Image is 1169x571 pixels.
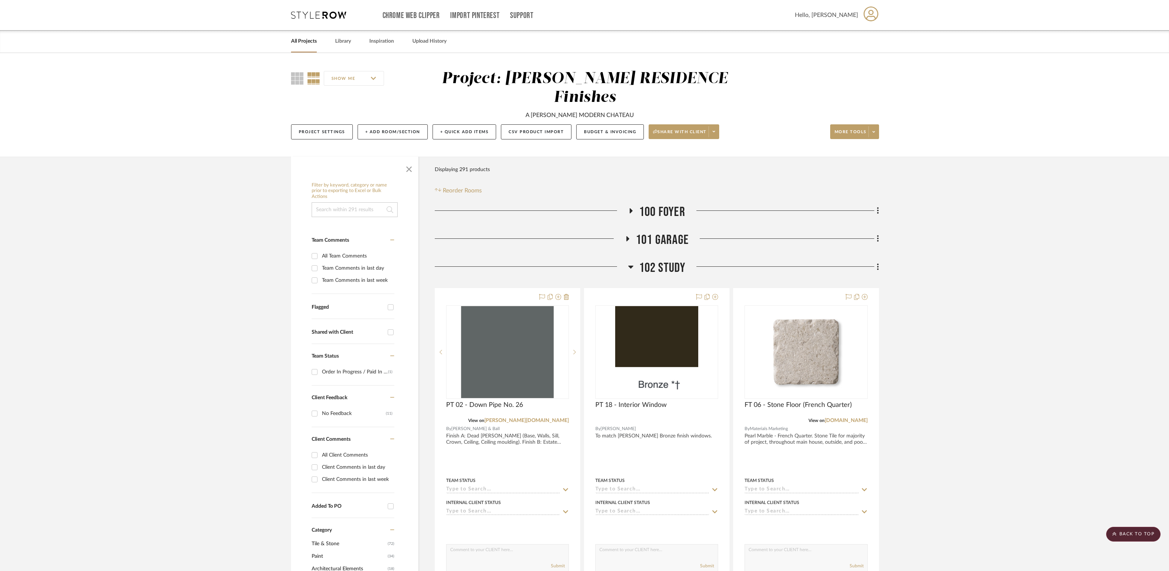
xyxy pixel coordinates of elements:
[386,408,392,419] div: (11)
[312,538,386,550] span: Tile & Stone
[312,395,347,400] span: Client Feedback
[501,124,571,139] button: CSV Product Import
[412,36,447,46] a: Upload History
[446,425,451,432] span: By
[615,306,698,398] img: PT 18 - Interior Window
[576,124,644,139] button: Budget & Invoicing
[312,550,386,563] span: Paint
[291,124,353,139] button: Project Settings
[595,477,625,484] div: Team Status
[850,563,864,569] button: Submit
[461,306,554,398] img: PT 02 - Down Pipe No. 26
[745,401,852,409] span: FT 06 - Stone Floor (French Quarter)
[745,306,867,398] div: 0
[312,304,384,311] div: Flagged
[450,13,499,19] a: Import Pinterest
[322,449,392,461] div: All Client Comments
[433,124,496,139] button: + Quick Add Items
[760,306,852,398] img: FT 06 - Stone Floor (French Quarter)
[745,486,858,493] input: Type to Search…
[825,418,868,423] a: [DOMAIN_NAME]
[322,461,392,473] div: Client Comments in last day
[745,425,750,432] span: By
[595,401,667,409] span: PT 18 - Interior Window
[322,262,392,274] div: Team Comments in last day
[322,274,392,286] div: Team Comments in last week
[312,182,398,200] h6: Filter by keyword, category or name prior to exporting to Excel or Bulk Actions
[596,306,718,398] div: 0
[551,563,565,569] button: Submit
[442,71,728,105] div: Project: [PERSON_NAME] RESIDENCE Finishes
[322,366,388,378] div: Order In Progress / Paid In Full w/ Freight, No Balance due
[526,111,634,120] div: A [PERSON_NAME] MODERN CHATEAU
[451,425,500,432] span: [PERSON_NAME] & Ball
[322,474,392,485] div: Client Comments in last week
[510,13,533,19] a: Support
[649,124,719,139] button: Share with client
[745,508,858,515] input: Type to Search…
[745,477,774,484] div: Team Status
[636,232,689,248] span: 101 GARAGE
[312,238,349,243] span: Team Comments
[312,202,398,217] input: Search within 291 results
[745,499,799,506] div: Internal Client Status
[435,162,490,177] div: Displaying 291 products
[446,477,476,484] div: Team Status
[595,499,650,506] div: Internal Client Status
[595,486,709,493] input: Type to Search…
[639,204,685,220] span: 100 Foyer
[484,418,569,423] a: [PERSON_NAME][DOMAIN_NAME]
[446,508,560,515] input: Type to Search…
[312,527,332,533] span: Category
[446,486,560,493] input: Type to Search…
[322,250,392,262] div: All Team Comments
[369,36,394,46] a: Inspiration
[1106,527,1161,542] scroll-to-top-button: BACK TO TOP
[795,11,858,19] span: Hello, [PERSON_NAME]
[388,366,392,378] div: (1)
[447,306,569,398] div: 0
[312,437,351,442] span: Client Comments
[446,499,501,506] div: Internal Client Status
[750,425,788,432] span: Materials Marketing
[468,418,484,423] span: View on
[312,354,339,359] span: Team Status
[335,36,351,46] a: Library
[402,160,416,175] button: Close
[388,550,394,562] span: (34)
[322,408,386,419] div: No Feedback
[808,418,825,423] span: View on
[435,186,482,195] button: Reorder Rooms
[595,425,600,432] span: By
[291,36,317,46] a: All Projects
[595,508,709,515] input: Type to Search…
[700,563,714,569] button: Submit
[600,425,636,432] span: [PERSON_NAME]
[383,13,440,19] a: Chrome Web Clipper
[388,538,394,550] span: (72)
[446,401,523,409] span: PT 02 - Down Pipe No. 26
[312,329,384,336] div: Shared with Client
[830,124,879,139] button: More tools
[443,186,482,195] span: Reorder Rooms
[358,124,428,139] button: + Add Room/Section
[639,260,686,276] span: 102 Study
[835,129,867,140] span: More tools
[653,129,707,140] span: Share with client
[312,503,384,510] div: Added To PO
